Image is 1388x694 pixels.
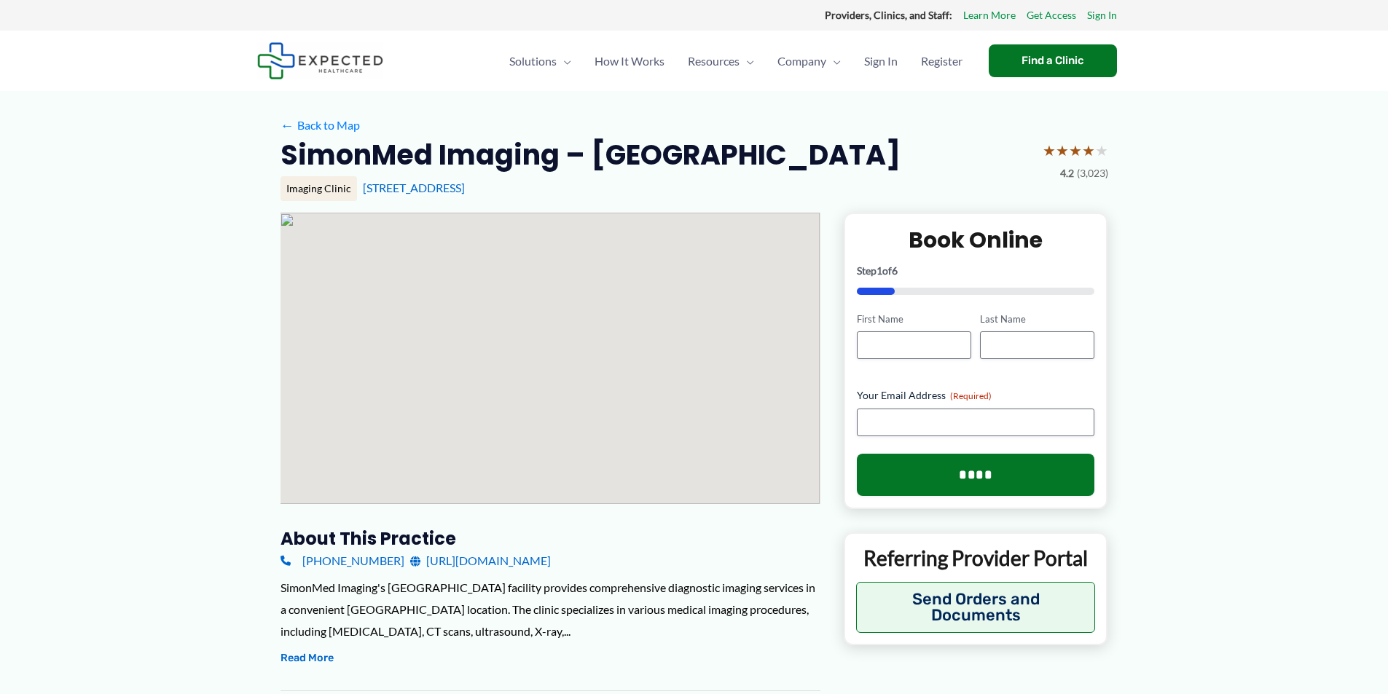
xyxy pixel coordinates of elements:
[857,266,1095,276] p: Step of
[740,36,754,87] span: Menu Toggle
[856,545,1096,571] p: Referring Provider Portal
[595,36,664,87] span: How It Works
[509,36,557,87] span: Solutions
[963,6,1016,25] a: Learn More
[857,226,1095,254] h2: Book Online
[676,36,766,87] a: ResourcesMenu Toggle
[281,577,820,642] div: SimonMed Imaging's [GEOGRAPHIC_DATA] facility provides comprehensive diagnostic imaging services ...
[688,36,740,87] span: Resources
[1027,6,1076,25] a: Get Access
[856,582,1096,633] button: Send Orders and Documents
[864,36,898,87] span: Sign In
[1043,137,1056,164] span: ★
[921,36,962,87] span: Register
[363,181,465,194] a: [STREET_ADDRESS]
[892,264,898,277] span: 6
[281,118,294,132] span: ←
[257,42,383,79] img: Expected Healthcare Logo - side, dark font, small
[1082,137,1095,164] span: ★
[1056,137,1069,164] span: ★
[281,176,357,201] div: Imaging Clinic
[281,527,820,550] h3: About this practice
[852,36,909,87] a: Sign In
[1077,164,1108,183] span: (3,023)
[950,390,992,401] span: (Required)
[777,36,826,87] span: Company
[877,264,882,277] span: 1
[857,312,971,326] label: First Name
[857,388,1095,403] label: Your Email Address
[909,36,974,87] a: Register
[498,36,974,87] nav: Primary Site Navigation
[766,36,852,87] a: CompanyMenu Toggle
[1087,6,1117,25] a: Sign In
[989,44,1117,77] a: Find a Clinic
[557,36,571,87] span: Menu Toggle
[1095,137,1108,164] span: ★
[1069,137,1082,164] span: ★
[825,9,952,21] strong: Providers, Clinics, and Staff:
[1060,164,1074,183] span: 4.2
[281,114,360,136] a: ←Back to Map
[281,550,404,572] a: [PHONE_NUMBER]
[583,36,676,87] a: How It Works
[281,650,334,667] button: Read More
[826,36,841,87] span: Menu Toggle
[281,137,901,173] h2: SimonMed Imaging – [GEOGRAPHIC_DATA]
[498,36,583,87] a: SolutionsMenu Toggle
[980,312,1094,326] label: Last Name
[410,550,551,572] a: [URL][DOMAIN_NAME]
